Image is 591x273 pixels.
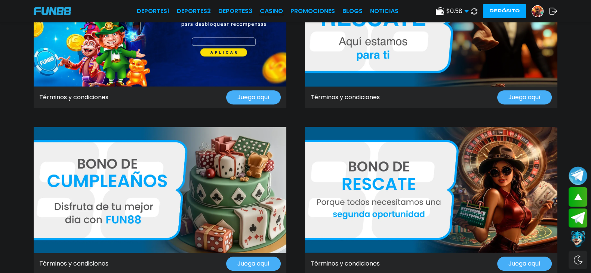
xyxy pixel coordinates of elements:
button: Juega aquí [226,90,281,104]
a: Deportes2 [177,7,211,16]
a: Términos y condiciones [311,259,380,268]
img: Promo Banner [34,127,286,253]
button: Depósito [483,4,526,18]
button: Contact customer service [569,229,587,249]
a: CASINO [260,7,283,16]
img: Avatar [532,6,543,17]
a: NOTICIAS [370,7,398,16]
a: Deportes1 [137,7,169,16]
a: Promociones [290,7,335,16]
img: Promo Banner [305,127,558,253]
button: Join telegram [569,208,587,228]
a: Deportes3 [218,7,252,16]
button: scroll up [569,187,587,207]
button: Juega aquí [226,257,281,271]
a: Términos y condiciones [39,259,108,268]
img: Company Logo [34,7,71,15]
a: BLOGS [342,7,363,16]
a: Términos y condiciones [39,93,108,102]
button: Join telegram channel [569,166,587,185]
a: Términos y condiciones [311,93,380,102]
a: Avatar [532,5,549,17]
button: Juega aquí [497,257,552,271]
span: $ 0.58 [446,7,469,16]
div: Switch theme [569,251,587,269]
button: Juega aquí [497,90,552,104]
